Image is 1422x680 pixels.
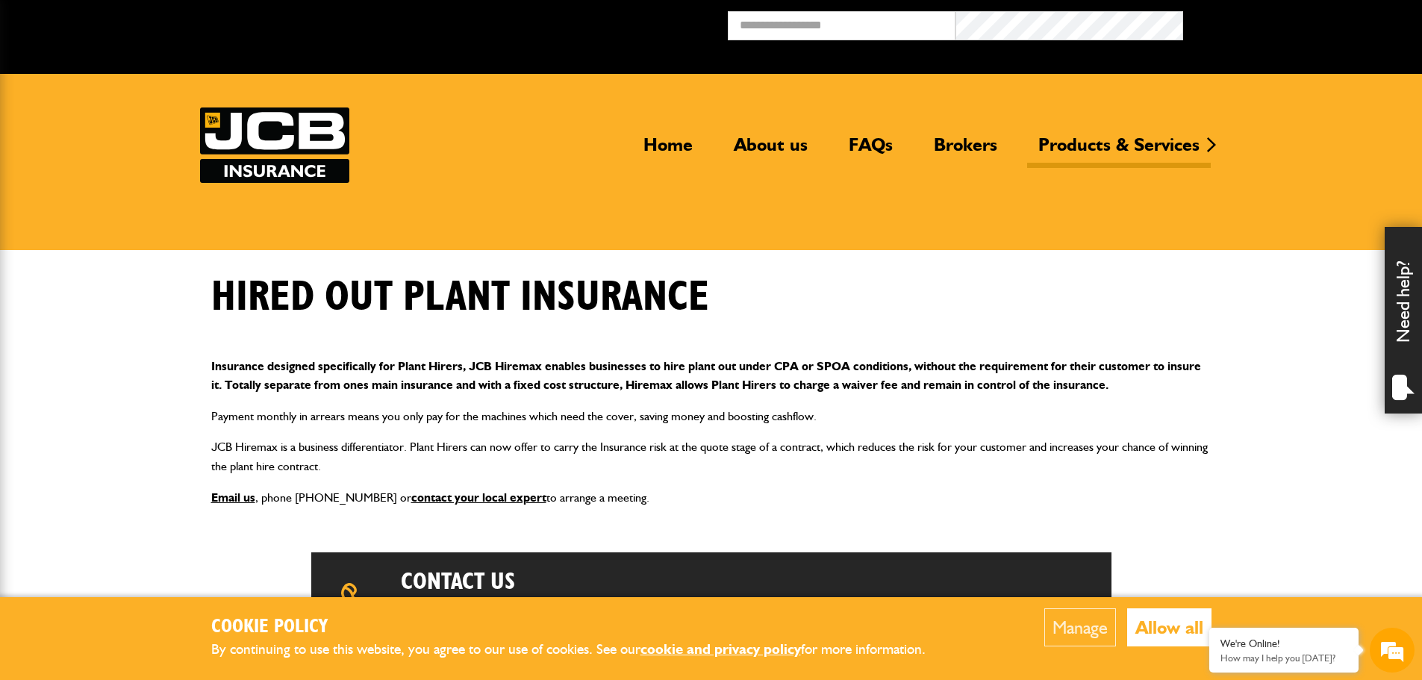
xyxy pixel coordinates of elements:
a: About us [723,134,819,168]
span: t: [401,596,499,632]
p: , phone [PHONE_NUMBER] or to arrange a meeting. [211,488,1211,508]
a: Brokers [923,134,1008,168]
h2: Cookie Policy [211,616,950,639]
a: Products & Services [1027,134,1211,168]
h2: Contact us [401,567,751,596]
span: e: [625,596,876,632]
a: Email us [211,490,255,505]
p: JCB Hiremax is a business differentiator. Plant Hirers can now offer to carry the Insurance risk ... [211,437,1211,475]
button: Broker Login [1183,11,1411,34]
img: JCB Insurance Services logo [200,107,349,183]
a: 0800 141 2877 [401,594,487,634]
p: By continuing to use this website, you agree to our use of cookies. See our for more information. [211,638,950,661]
h1: Hired out plant insurance [211,272,709,322]
a: [EMAIL_ADDRESS][DOMAIN_NAME] [625,594,801,634]
button: Manage [1044,608,1116,646]
a: cookie and privacy policy [640,640,801,658]
a: contact your local expert [411,490,546,505]
a: FAQs [838,134,904,168]
p: How may I help you today? [1220,652,1347,664]
a: JCB Insurance Services [200,107,349,183]
p: Insurance designed specifically for Plant Hirers, JCB Hiremax enables businesses to hire plant ou... [211,357,1211,395]
div: We're Online! [1220,637,1347,650]
button: Allow all [1127,608,1211,646]
a: Home [632,134,704,168]
div: Need help? [1385,227,1422,414]
p: Payment monthly in arrears means you only pay for the machines which need the cover, saving money... [211,407,1211,426]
